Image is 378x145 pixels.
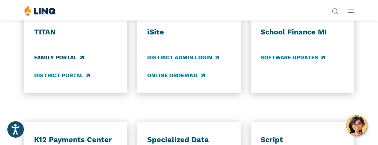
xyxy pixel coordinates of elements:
nav: Utility Navigation [332,5,338,14]
h3: TITAN [34,27,117,37]
a: Family Portal [34,53,84,62]
h3: School Finance MI [261,27,344,37]
h3: K12 Payments Center [34,135,117,145]
a: Software Updates [261,53,325,62]
a: District Admin Login [147,53,219,62]
h3: Script [261,135,344,145]
a: Online Ordering [147,71,204,79]
h3: iSite [147,27,230,37]
a: District Portal [34,71,90,79]
button: Open Main Menu [348,7,354,15]
button: Open Search Bar [332,7,338,14]
img: LINQ | K‑12 Software [24,5,56,16]
button: Hello, have a question? Let’s chat. [346,115,367,136]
